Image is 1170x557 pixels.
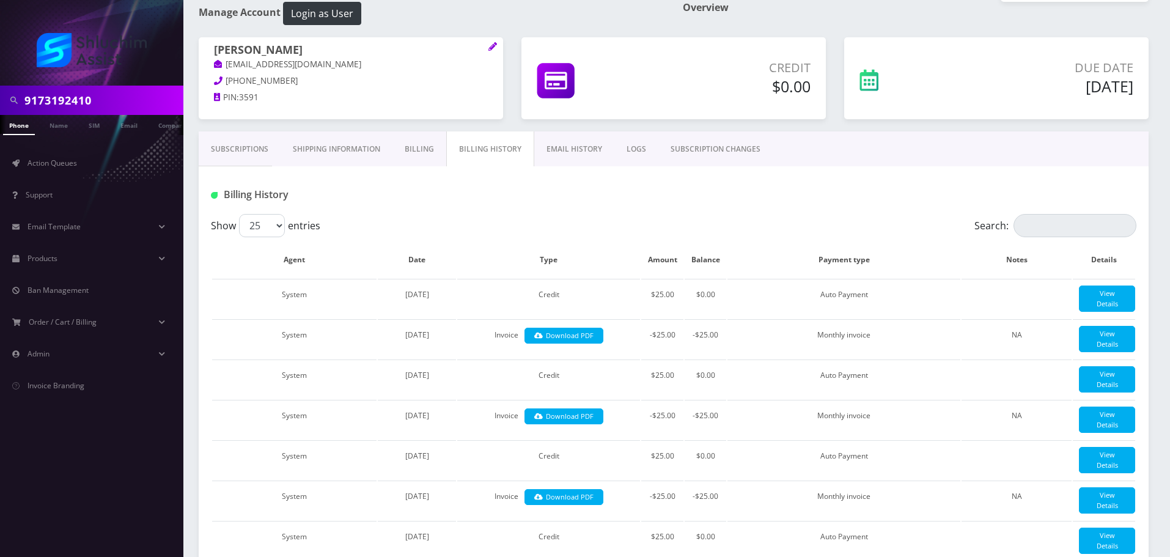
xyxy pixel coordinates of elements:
[446,131,534,167] a: Billing History
[214,59,361,71] a: [EMAIL_ADDRESS][DOMAIN_NAME]
[1079,326,1135,352] a: View Details
[727,400,960,439] td: Monthly invoice
[962,481,1072,520] td: NA
[211,189,507,201] h1: Billing History
[1079,528,1135,554] a: View Details
[1079,286,1135,312] a: View Details
[281,131,392,167] a: Shipping Information
[658,131,773,167] a: SUBSCRIPTION CHANGES
[199,2,664,25] h1: Manage Account
[226,75,298,86] span: [PHONE_NUMBER]
[405,410,429,421] span: [DATE]
[114,115,144,134] a: Email
[211,214,320,237] label: Show entries
[641,481,683,520] td: -$25.00
[727,242,960,278] th: Payment type
[1079,447,1135,473] a: View Details
[614,131,658,167] a: LOGS
[83,115,106,134] a: SIM
[727,440,960,479] td: Auto Payment
[1014,214,1136,237] input: Search:
[405,531,429,542] span: [DATE]
[212,242,377,278] th: Agent
[685,400,726,439] td: -$25.00
[957,59,1133,77] p: Due Date
[405,330,429,340] span: [DATE]
[405,289,429,300] span: [DATE]
[658,77,811,95] h5: $0.00
[378,242,456,278] th: Date
[28,253,57,264] span: Products
[239,214,285,237] select: Showentries
[212,360,377,399] td: System
[641,242,683,278] th: Amount
[214,43,488,58] h1: [PERSON_NAME]
[152,115,193,134] a: Company
[405,491,429,501] span: [DATE]
[43,115,74,134] a: Name
[524,408,603,425] a: Download PDF
[457,360,640,399] td: Credit
[1079,407,1135,433] a: View Details
[457,400,640,439] td: Invoice
[457,279,640,318] td: Credit
[685,360,726,399] td: $0.00
[727,319,960,358] td: Monthly invoice
[685,319,726,358] td: -$25.00
[974,214,1136,237] label: Search:
[3,115,35,135] a: Phone
[239,92,259,103] span: 3591
[281,6,361,19] a: Login as User
[962,319,1072,358] td: NA
[1073,242,1135,278] th: Details
[28,285,89,295] span: Ban Management
[405,451,429,461] span: [DATE]
[28,380,84,391] span: Invoice Branding
[641,360,683,399] td: $25.00
[727,279,960,318] td: Auto Payment
[214,92,239,104] a: PIN:
[534,131,614,167] a: EMAIL HISTORY
[524,489,603,506] a: Download PDF
[685,279,726,318] td: $0.00
[28,349,50,359] span: Admin
[457,440,640,479] td: Credit
[212,440,377,479] td: System
[24,89,180,112] input: Search in Company
[457,242,640,278] th: Type
[212,481,377,520] td: System
[457,319,640,358] td: Invoice
[962,242,1072,278] th: Notes
[1079,366,1135,393] a: View Details
[212,400,377,439] td: System
[658,59,811,77] p: Credit
[957,77,1133,95] h5: [DATE]
[392,131,446,167] a: Billing
[28,221,81,232] span: Email Template
[641,279,683,318] td: $25.00
[683,2,1149,13] h1: Overview
[641,400,683,439] td: -$25.00
[212,279,377,318] td: System
[283,2,361,25] button: Login as User
[405,370,429,380] span: [DATE]
[727,360,960,399] td: Auto Payment
[524,328,603,344] a: Download PDF
[685,481,726,520] td: -$25.00
[37,33,147,67] img: Shluchim Assist
[29,317,97,327] span: Order / Cart / Billing
[641,440,683,479] td: $25.00
[685,440,726,479] td: $0.00
[1079,487,1135,514] a: View Details
[28,158,77,168] span: Action Queues
[641,319,683,358] td: -$25.00
[727,481,960,520] td: Monthly invoice
[26,190,53,200] span: Support
[685,242,726,278] th: Balance
[962,400,1072,439] td: NA
[199,131,281,167] a: Subscriptions
[457,481,640,520] td: Invoice
[212,319,377,358] td: System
